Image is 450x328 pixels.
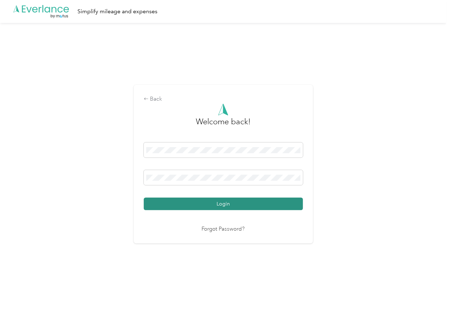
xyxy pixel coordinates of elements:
button: Login [144,198,303,210]
iframe: Everlance-gr Chat Button Frame [410,288,450,328]
h3: greeting [196,116,251,135]
a: Forgot Password? [202,225,245,233]
div: Back [144,95,303,103]
div: Simplify mileage and expenses [77,7,157,16]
